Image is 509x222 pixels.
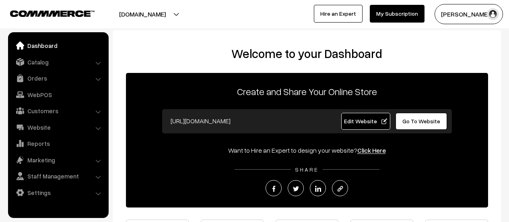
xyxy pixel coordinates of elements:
[10,185,106,200] a: Settings
[10,104,106,118] a: Customers
[357,146,386,154] a: Click Here
[10,71,106,85] a: Orders
[370,5,425,23] a: My Subscription
[126,84,488,99] p: Create and Share Your Online Store
[435,4,503,24] button: [PERSON_NAME]
[10,10,95,17] img: COMMMERCE
[10,38,106,53] a: Dashboard
[396,113,447,130] a: Go To Website
[121,46,493,61] h2: Welcome to your Dashboard
[10,153,106,167] a: Marketing
[344,118,387,124] span: Edit Website
[10,120,106,135] a: Website
[402,118,440,124] span: Go To Website
[10,55,106,69] a: Catalog
[126,145,488,155] div: Want to Hire an Expert to design your website?
[314,5,363,23] a: Hire an Expert
[10,87,106,102] a: WebPOS
[10,169,106,183] a: Staff Management
[10,136,106,151] a: Reports
[91,4,194,24] button: [DOMAIN_NAME]
[487,8,499,20] img: user
[10,8,80,18] a: COMMMERCE
[341,113,390,130] a: Edit Website
[291,166,323,173] span: SHARE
